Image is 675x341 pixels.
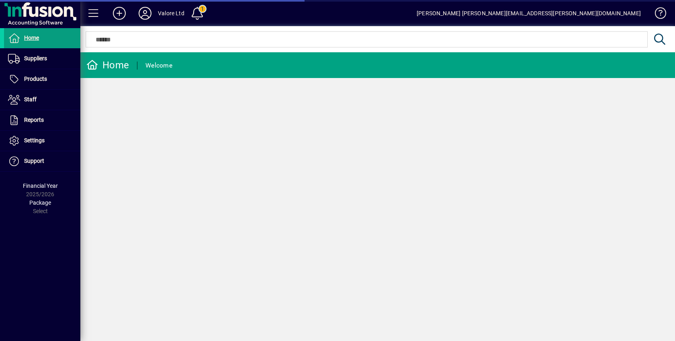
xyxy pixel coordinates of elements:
[4,110,80,130] a: Reports
[29,199,51,206] span: Package
[649,2,665,28] a: Knowledge Base
[23,183,58,189] span: Financial Year
[24,137,45,144] span: Settings
[4,49,80,69] a: Suppliers
[145,59,172,72] div: Welcome
[24,35,39,41] span: Home
[4,131,80,151] a: Settings
[158,7,184,20] div: Valore Ltd
[24,55,47,62] span: Suppliers
[132,6,158,21] button: Profile
[4,69,80,89] a: Products
[24,117,44,123] span: Reports
[24,96,37,103] span: Staff
[417,7,641,20] div: [PERSON_NAME] [PERSON_NAME][EMAIL_ADDRESS][PERSON_NAME][DOMAIN_NAME]
[4,151,80,171] a: Support
[24,76,47,82] span: Products
[86,59,129,72] div: Home
[4,90,80,110] a: Staff
[106,6,132,21] button: Add
[24,158,44,164] span: Support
